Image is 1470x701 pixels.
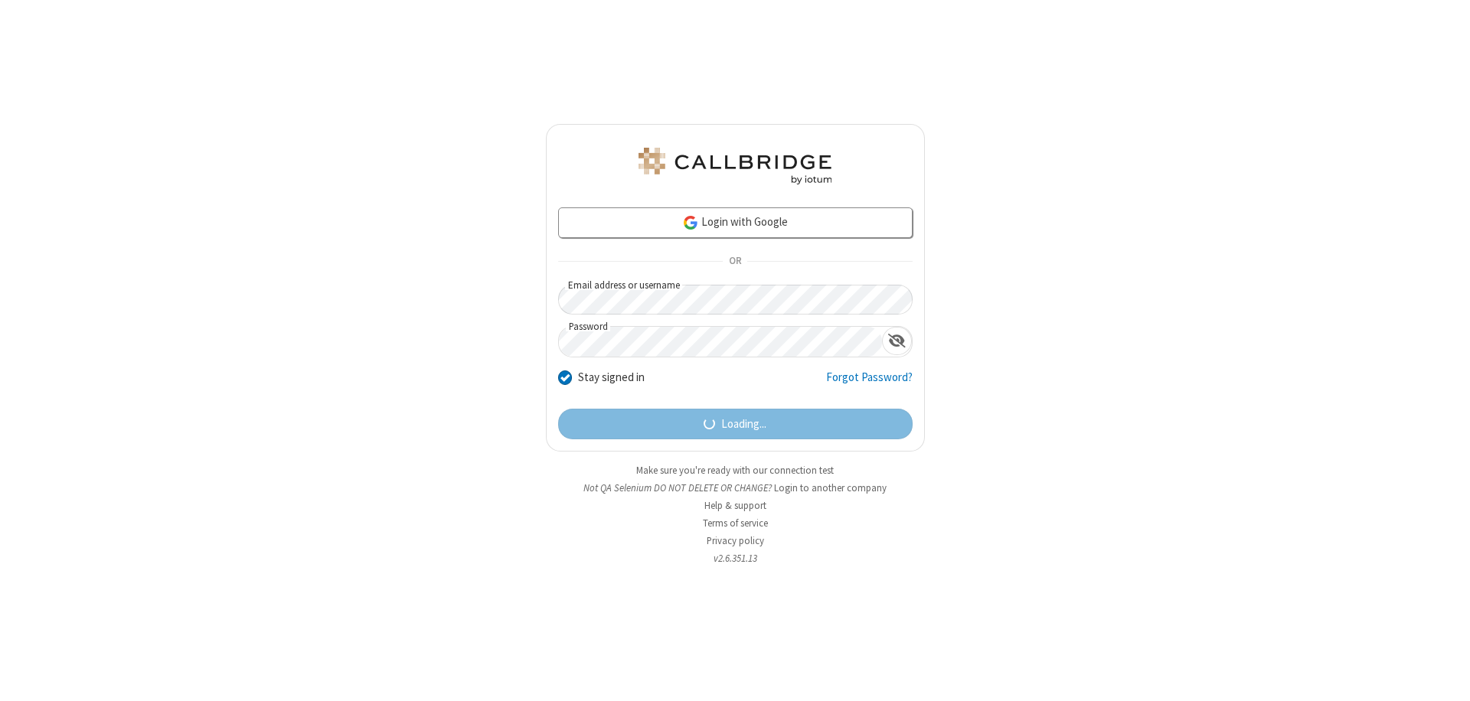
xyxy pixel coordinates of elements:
img: google-icon.png [682,214,699,231]
a: Terms of service [703,517,768,530]
a: Forgot Password? [826,369,913,398]
span: OR [723,251,747,272]
input: Password [559,327,882,357]
img: QA Selenium DO NOT DELETE OR CHANGE [635,148,835,184]
a: Make sure you're ready with our connection test [636,464,834,477]
div: Show password [882,327,912,355]
a: Privacy policy [707,534,764,547]
li: Not QA Selenium DO NOT DELETE OR CHANGE? [546,481,925,495]
a: Login with Google [558,207,913,238]
span: Loading... [721,416,766,433]
button: Loading... [558,409,913,439]
a: Help & support [704,499,766,512]
li: v2.6.351.13 [546,551,925,566]
label: Stay signed in [578,369,645,386]
button: Login to another company [774,481,887,495]
input: Email address or username [558,285,913,315]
